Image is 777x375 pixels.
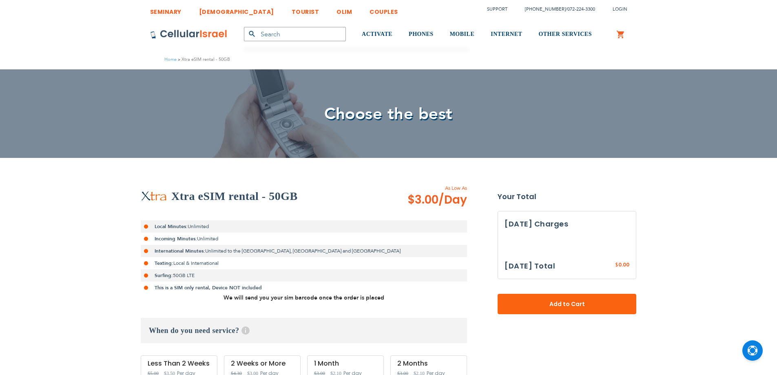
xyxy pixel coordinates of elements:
h3: When do you need service? [141,318,467,343]
strong: This is a SIM only rental, Device NOT included [155,284,262,291]
strong: Local Minutes: [155,223,188,230]
a: Home [164,56,177,62]
h2: Xtra eSIM rental - 50GB [171,188,298,204]
a: [DEMOGRAPHIC_DATA] [199,2,274,17]
div: 2 Months [397,360,460,367]
span: $3.00 [407,192,467,208]
span: As Low As [385,184,467,192]
span: Help [241,326,250,335]
a: SEMINARY [150,2,182,17]
span: ACTIVATE [362,31,392,37]
img: Cellular Israel Logo [150,29,228,39]
li: Local & International [141,257,467,269]
span: Login [613,6,627,12]
li: Unlimited [141,233,467,245]
span: 0.00 [618,261,629,268]
button: Add to Cart [498,294,636,314]
div: 1 Month [314,360,377,367]
a: [PHONE_NUMBER] [525,6,566,12]
li: Xtra eSIM rental - 50GB [177,55,230,63]
a: COUPLES [370,2,398,17]
a: MOBILE [450,19,475,50]
a: OLIM [336,2,352,17]
span: PHONES [409,31,434,37]
a: OTHER SERVICES [538,19,592,50]
span: INTERNET [491,31,522,37]
a: PHONES [409,19,434,50]
strong: Your Total [498,191,636,203]
li: Unlimited [141,220,467,233]
li: 50GB LTE [141,269,467,282]
a: Support [487,6,507,12]
span: Choose the best [324,103,453,125]
a: ACTIVATE [362,19,392,50]
h3: [DATE] Charges [505,218,629,230]
strong: Incoming Minutes: [155,235,197,242]
span: /Day [438,192,467,208]
strong: We will send you your sim barcode once the order is placed [224,294,384,302]
h3: [DATE] Total [505,260,555,272]
input: Search [244,27,346,41]
div: 2 Weeks or More [231,360,294,367]
strong: International Minutes: [155,248,205,254]
li: / [517,3,595,15]
span: MOBILE [450,31,475,37]
a: INTERNET [491,19,522,50]
img: Xtra eSIM rental - 50GB [141,191,167,202]
span: OTHER SERVICES [538,31,592,37]
li: Unlimited to the [GEOGRAPHIC_DATA], [GEOGRAPHIC_DATA] and [GEOGRAPHIC_DATA] [141,245,467,257]
a: 072-224-3300 [567,6,595,12]
span: Add to Cart [525,300,609,308]
div: Less Than 2 Weeks [148,360,210,367]
span: $ [615,262,618,269]
strong: Surfing: [155,272,173,279]
strong: Texting: [155,260,173,266]
a: TOURIST [292,2,319,17]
